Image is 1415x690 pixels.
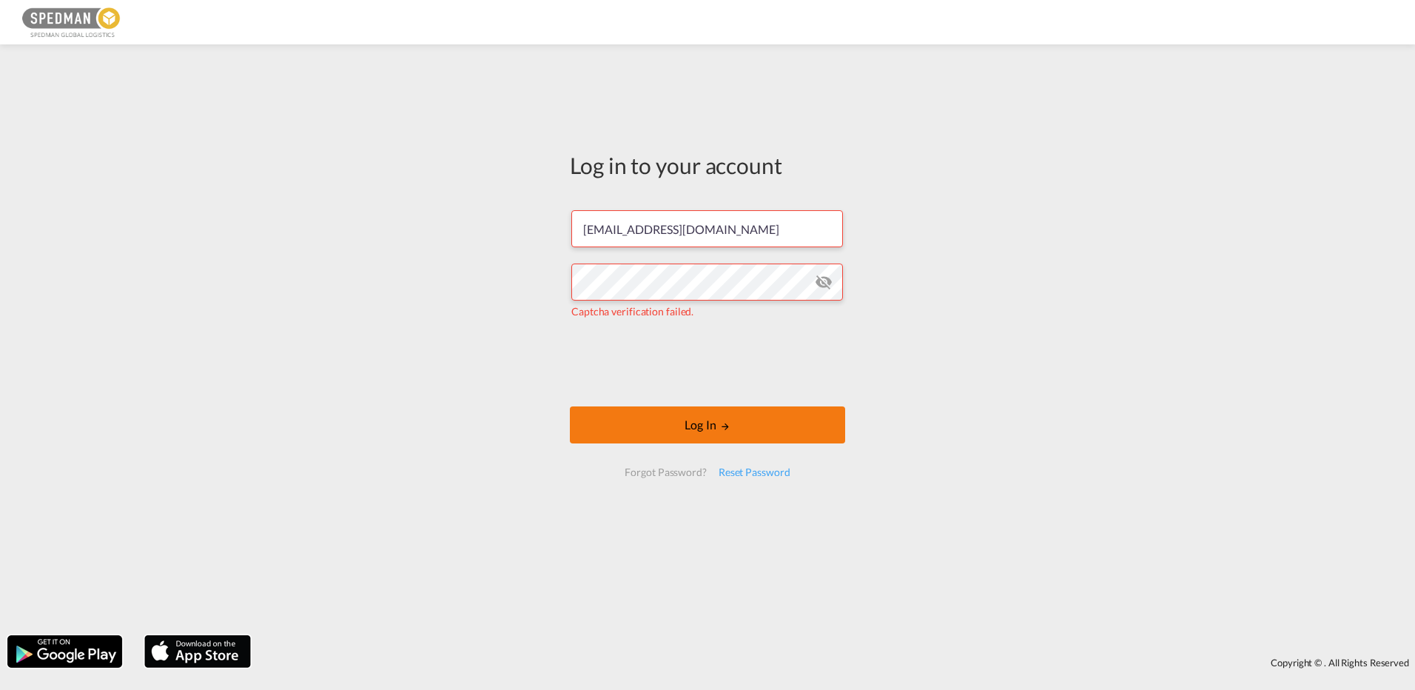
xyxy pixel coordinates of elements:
[595,334,820,392] iframe: reCAPTCHA
[143,634,252,669] img: apple.png
[571,210,843,247] input: Enter email/phone number
[815,273,833,291] md-icon: icon-eye-off
[258,650,1415,675] div: Copyright © . All Rights Reserved
[570,406,845,443] button: LOGIN
[713,459,796,486] div: Reset Password
[570,150,845,181] div: Log in to your account
[619,459,712,486] div: Forgot Password?
[6,634,124,669] img: google.png
[22,6,122,39] img: c12ca350ff1b11efb6b291369744d907.png
[571,305,693,318] span: Captcha verification failed.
